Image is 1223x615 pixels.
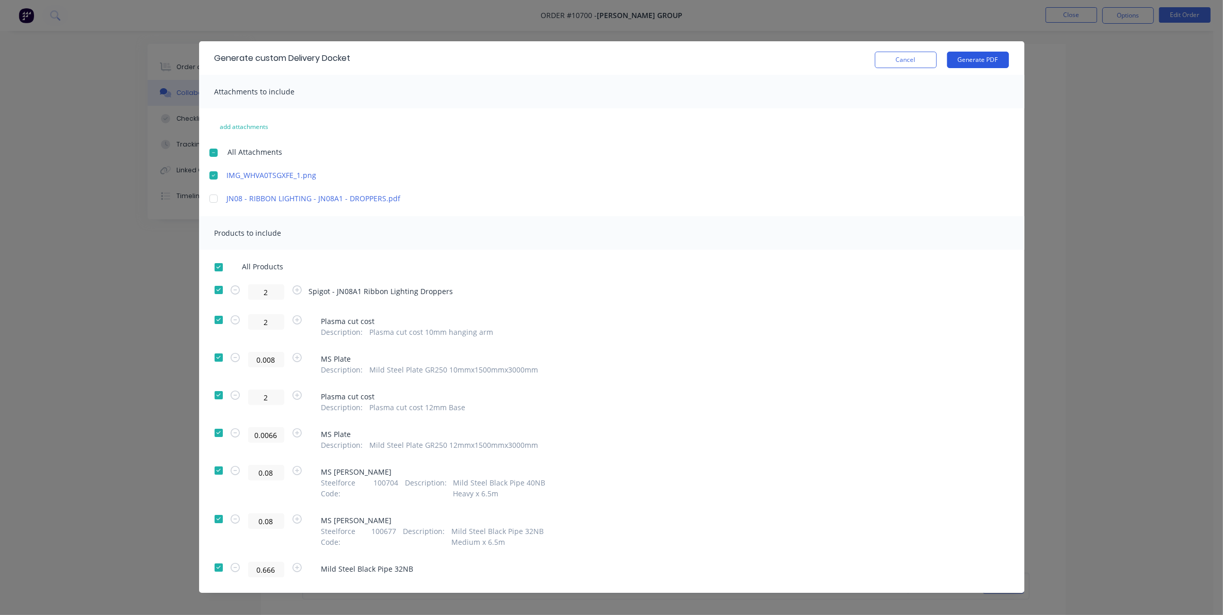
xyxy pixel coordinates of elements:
a: JN08 - RIBBON LIGHTING - JN08A1 - DROPPERS.pdf [227,193,407,204]
span: Description : [321,364,363,375]
span: 100677 [371,526,396,547]
span: MS [PERSON_NAME] [321,515,567,526]
span: Plasma cut cost [321,391,466,402]
button: add attachments [209,119,280,135]
button: Generate PDF [947,52,1009,68]
span: MS Plate [321,353,539,364]
span: Description : [321,440,363,450]
span: 100704 [373,477,398,499]
span: All Products [242,261,290,272]
span: Plasma cut cost 12mm Base [369,402,465,413]
span: Mild Steel Black Pipe 32NB Medium x 6.5m [451,526,567,547]
span: Plasma cut cost [321,316,494,327]
span: Spigot - JN08A1 Ribbon Lighting Droppers [309,286,453,297]
span: Attachments to include [215,87,295,96]
span: Plasma cut cost 10mm hanging arm [369,327,493,337]
span: Description : [403,526,445,547]
span: All Attachments [228,147,283,157]
a: IMG_WHVA0TSGXFE_1.png [227,170,407,181]
div: Generate custom Delivery Docket [215,52,351,64]
span: Mild Steel Black Pipe 32NB [321,563,414,574]
span: Steelforce Code : [321,477,367,499]
span: MS [PERSON_NAME] [321,466,567,477]
span: Description : [321,402,363,413]
span: MS Plate [321,429,539,440]
span: Steelforce Code : [321,526,365,547]
span: Mild Steel Plate GR250 10mmx1500mmx3000mm [369,364,538,375]
button: Cancel [875,52,937,68]
span: Description : [321,327,363,337]
span: Mild Steel Black Pipe 40NB Heavy x 6.5m [453,477,566,499]
span: Mild Steel Plate GR250 12mmx1500mmx3000mm [369,440,538,450]
span: Products to include [215,228,282,238]
span: Description : [405,477,447,499]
